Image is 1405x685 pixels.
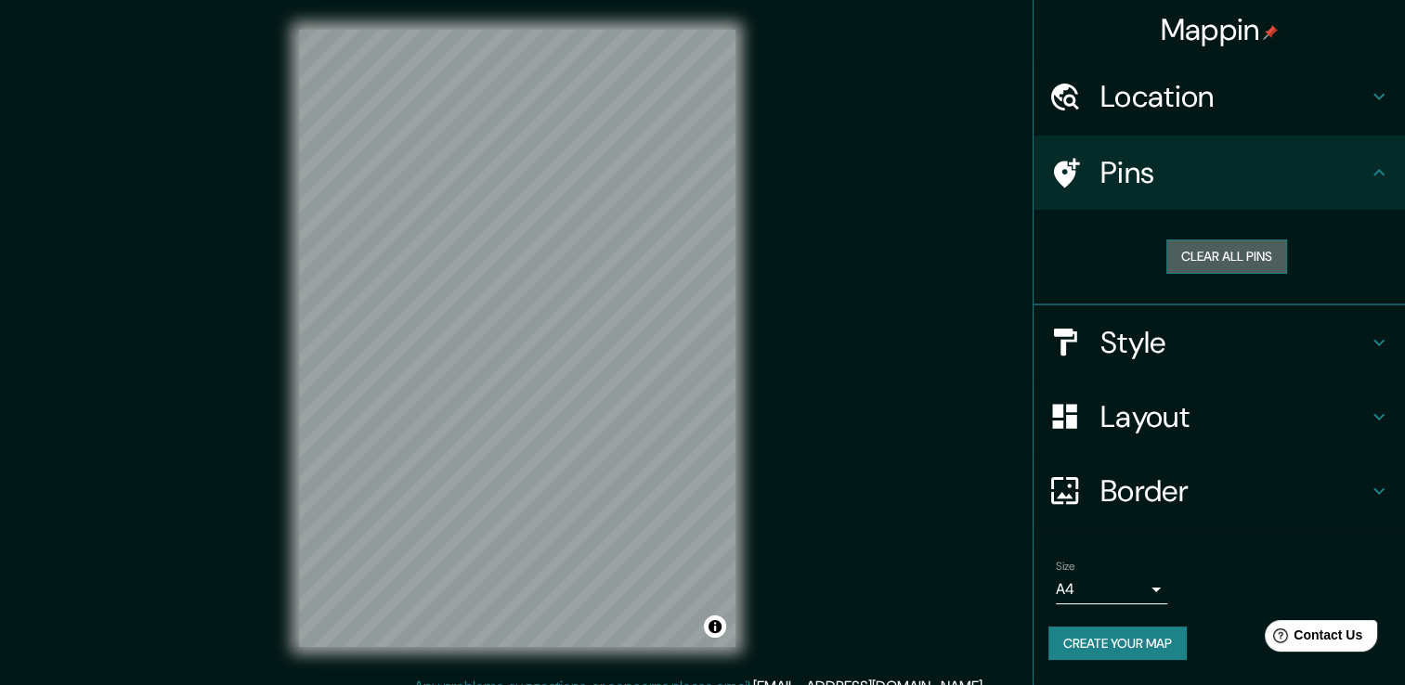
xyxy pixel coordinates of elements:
button: Create your map [1048,627,1187,661]
div: Layout [1034,380,1405,454]
div: Style [1034,305,1405,380]
h4: Border [1100,472,1368,510]
div: A4 [1056,575,1167,604]
div: Location [1034,59,1405,134]
h4: Layout [1100,398,1368,435]
img: pin-icon.png [1263,25,1278,40]
h4: Pins [1100,154,1368,191]
button: Clear all pins [1166,239,1287,274]
iframe: Help widget launcher [1240,613,1385,665]
h4: Mappin [1161,11,1279,48]
h4: Location [1100,78,1368,115]
label: Size [1056,558,1075,574]
h4: Style [1100,324,1368,361]
div: Pins [1034,136,1405,210]
div: Border [1034,454,1405,528]
button: Toggle attribution [704,615,726,638]
canvas: Map [299,30,735,647]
